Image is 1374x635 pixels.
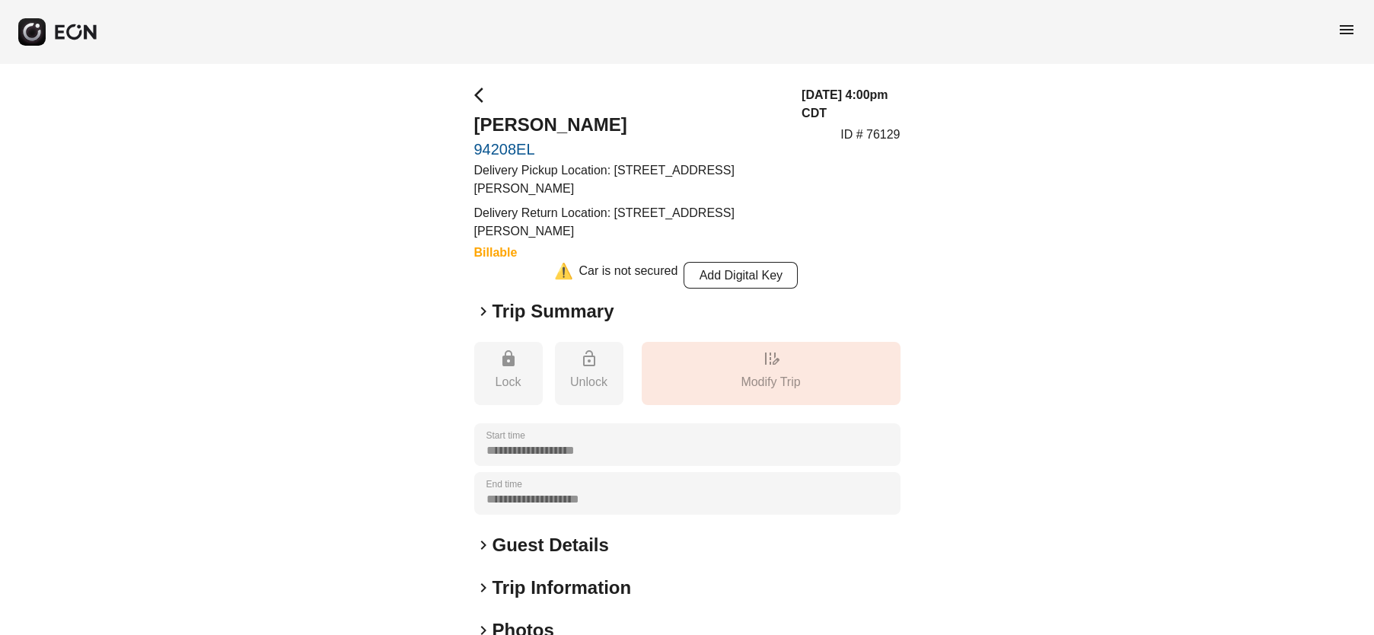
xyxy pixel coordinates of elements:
h3: [DATE] 4:00pm CDT [802,86,900,123]
span: keyboard_arrow_right [474,579,493,597]
p: ID # 76129 [840,126,900,144]
span: keyboard_arrow_right [474,302,493,321]
div: ⚠️ [554,262,573,289]
h2: Trip Summary [493,299,614,324]
h2: [PERSON_NAME] [474,113,784,137]
span: arrow_back_ios [474,86,493,104]
a: 94208EL [474,140,784,158]
h2: Guest Details [493,533,609,557]
span: keyboard_arrow_right [474,536,493,554]
p: Delivery Pickup Location: [STREET_ADDRESS][PERSON_NAME] [474,161,784,198]
h2: Trip Information [493,576,632,600]
div: Car is not secured [579,262,678,289]
h3: Billable [474,244,784,262]
span: menu [1337,21,1356,39]
p: Delivery Return Location: [STREET_ADDRESS][PERSON_NAME] [474,204,784,241]
button: Add Digital Key [684,262,798,289]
